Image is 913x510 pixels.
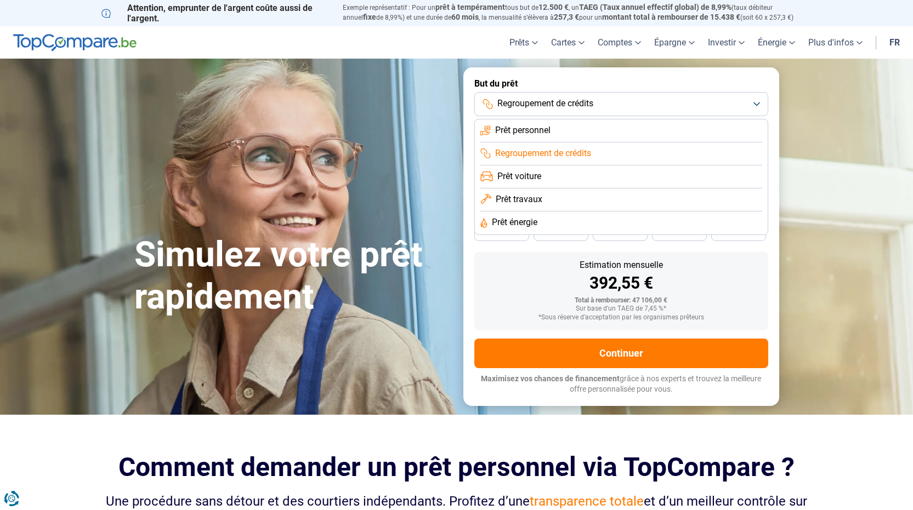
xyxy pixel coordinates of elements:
[648,26,701,59] a: Épargne
[701,26,751,59] a: Investir
[343,3,812,22] p: Exemple représentatif : Pour un tous but de , un (taux débiteur annuel de 8,99%) et une durée de ...
[883,26,906,59] a: fr
[435,3,505,12] span: prêt à tempérament
[474,339,768,368] button: Continuer
[545,26,591,59] a: Cartes
[101,3,330,24] p: Attention, emprunter de l'argent coûte aussi de l'argent.
[483,275,759,291] div: 392,55 €
[667,230,691,236] span: 30 mois
[496,193,542,205] span: Prêt travaux
[483,314,759,322] div: *Sous réserve d'acceptation par les organismes prêteurs
[579,3,731,12] span: TAEG (Taux annuel effectif global) de 8,99%
[602,13,740,21] span: montant total à rembourser de 15.438 €
[727,230,751,236] span: 24 mois
[802,26,869,59] a: Plus d'infos
[554,13,579,21] span: 257,3 €
[497,98,593,110] span: Regroupement de crédits
[497,170,541,182] span: Prêt voiture
[474,78,768,89] label: But du prêt
[363,13,376,21] span: fixe
[483,261,759,270] div: Estimation mensuelle
[474,374,768,395] p: grâce à nos experts et trouvez la meilleure offre personnalisée pour vous.
[483,305,759,313] div: Sur base d'un TAEG de 7,45 %*
[530,494,644,509] span: transparence totale
[134,234,450,318] h1: Simulez votre prêt rapidement
[474,92,768,116] button: Regroupement de crédits
[495,147,591,159] span: Regroupement de crédits
[503,26,545,59] a: Prêts
[13,34,137,51] img: TopCompare
[481,374,620,383] span: Maximisez vos chances de financement
[495,124,551,136] span: Prêt personnel
[490,230,514,236] span: 48 mois
[101,452,812,482] h2: Comment demander un prêt personnel via TopCompare ?
[751,26,802,59] a: Énergie
[538,3,569,12] span: 12.500 €
[608,230,632,236] span: 36 mois
[492,216,537,228] span: Prêt énergie
[591,26,648,59] a: Comptes
[483,297,759,305] div: Total à rembourser: 47 106,00 €
[451,13,479,21] span: 60 mois
[549,230,573,236] span: 42 mois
